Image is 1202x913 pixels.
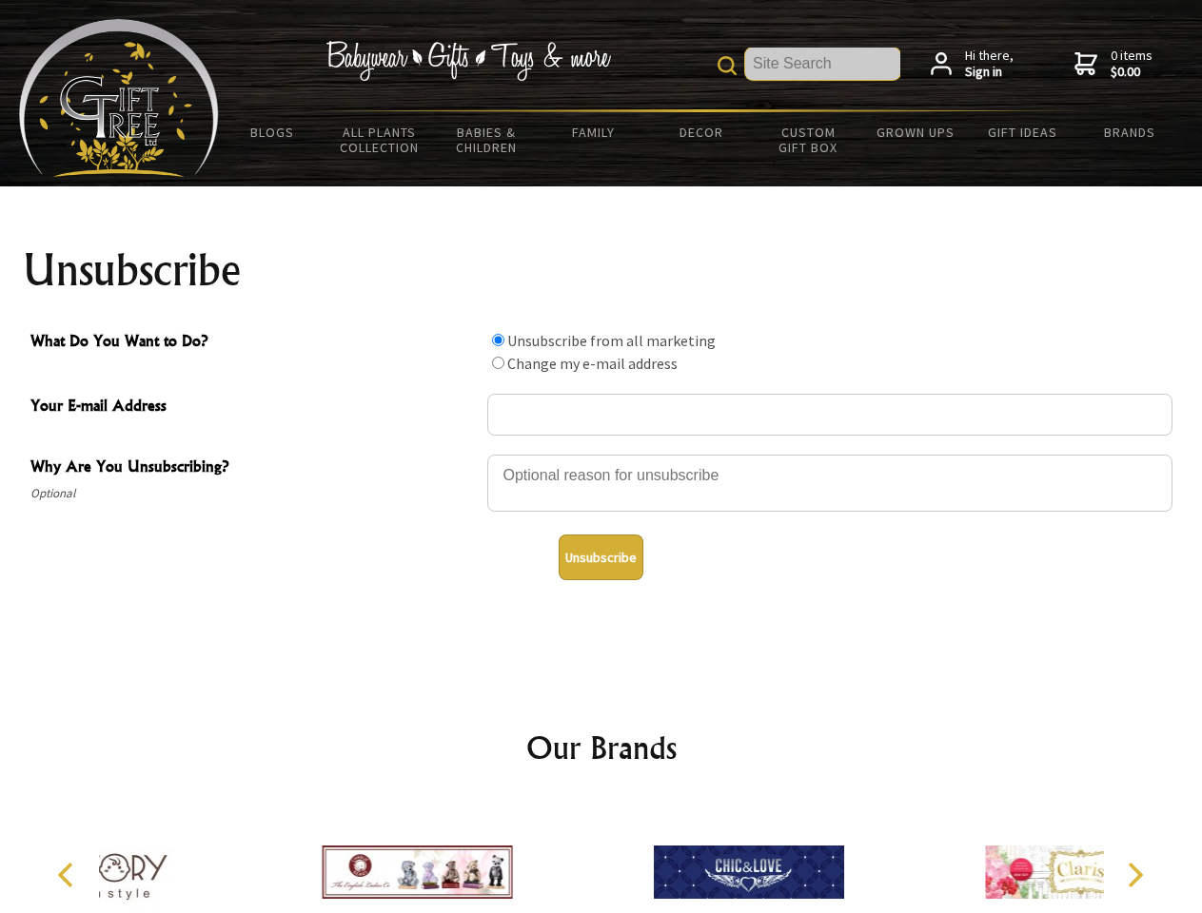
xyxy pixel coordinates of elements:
[507,354,678,373] label: Change my e-mail address
[1076,112,1184,152] a: Brands
[559,534,643,580] button: Unsubscribe
[745,48,900,80] input: Site Search
[433,112,541,167] a: Babies & Children
[30,394,478,421] span: Your E-mail Address
[38,725,1165,770] h2: Our Brands
[861,112,969,152] a: Grown Ups
[647,112,755,152] a: Decor
[1113,854,1155,896] button: Next
[1074,48,1153,81] a: 0 items$0.00
[19,19,219,177] img: Babyware - Gifts - Toys and more...
[30,455,478,482] span: Why Are You Unsubscribing?
[219,112,326,152] a: BLOGS
[931,48,1014,81] a: Hi there,Sign in
[718,56,737,75] img: product search
[325,41,611,81] img: Babywear - Gifts - Toys & more
[492,357,504,369] input: What Do You Want to Do?
[541,112,648,152] a: Family
[1111,64,1153,81] strong: $0.00
[1111,47,1153,81] span: 0 items
[48,854,89,896] button: Previous
[492,334,504,346] input: What Do You Want to Do?
[326,112,434,167] a: All Plants Collection
[487,455,1172,512] textarea: Why Are You Unsubscribing?
[755,112,862,167] a: Custom Gift Box
[507,331,716,350] label: Unsubscribe from all marketing
[30,482,478,505] span: Optional
[969,112,1076,152] a: Gift Ideas
[965,64,1014,81] strong: Sign in
[487,394,1172,436] input: Your E-mail Address
[30,329,478,357] span: What Do You Want to Do?
[965,48,1014,81] span: Hi there,
[23,247,1180,293] h1: Unsubscribe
